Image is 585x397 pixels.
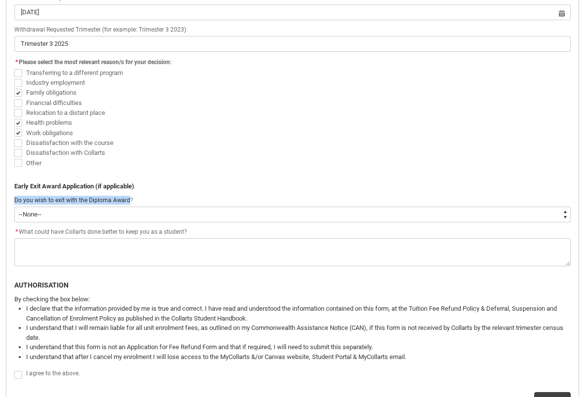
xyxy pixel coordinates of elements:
abbr: required [15,228,18,235]
span: Industry employment [26,79,85,86]
span: What could have Collarts done better to keep you as a student? [14,228,187,235]
span: Dissatisfaction with the course [26,139,114,146]
span: Do you wish to exit with the Diploma Award? [14,197,133,204]
li: I understand that I will remain liable for all unit enrolment fees, as outlined on my Commonwealt... [26,323,571,342]
span: I agree to the above. [26,370,80,377]
span: Health problems [26,119,72,126]
p: By checking the box below: [14,294,571,304]
li: I declare that the information provided by me is true and correct. I have read and understood the... [26,304,571,323]
span: Dissatisfaction with Collarts [26,149,105,156]
span: Financial difficulties [26,99,82,107]
b: AUTHORISATION [14,281,69,289]
span: Work obligations [26,129,73,137]
span: Family obligations [26,89,77,96]
span: Please select the most relevant reason/s for your decision: [19,59,171,66]
span: Transferring to a different program [26,69,123,76]
span: Other [26,159,41,167]
abbr: required [15,59,18,66]
li: I understand that this form is not an Application for Fee Refund Form and that if required, I wil... [26,342,571,352]
span: Relocation to a distant place [26,109,105,116]
b: Early Exit Award Application (if applicable) [14,182,134,190]
span: Withdrawal Requested Trimester (for example: Trimester 3 2023) [14,26,186,33]
li: I understand that after I cancel my enrolment I will lose access to the MyCollarts &/or Canvas we... [26,352,571,362]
